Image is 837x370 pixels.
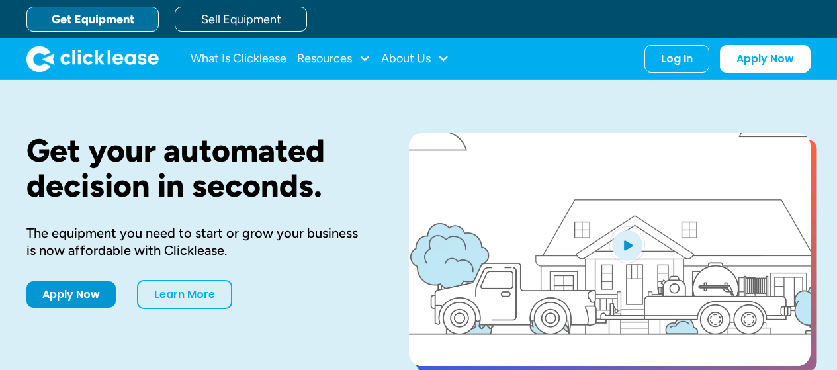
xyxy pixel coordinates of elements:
[381,46,449,72] div: About Us
[26,281,116,308] a: Apply Now
[720,45,811,73] a: Apply Now
[297,46,371,72] div: Resources
[26,133,367,203] h1: Get your automated decision in seconds.
[26,46,159,72] img: Clicklease logo
[175,7,307,32] a: Sell Equipment
[661,52,693,66] div: Log In
[26,7,159,32] a: Get Equipment
[26,224,367,259] div: The equipment you need to start or grow your business is now affordable with Clicklease.
[26,46,159,72] a: home
[609,226,645,263] img: Blue play button logo on a light blue circular background
[409,133,811,366] a: open lightbox
[137,280,232,309] a: Learn More
[191,46,286,72] a: What Is Clicklease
